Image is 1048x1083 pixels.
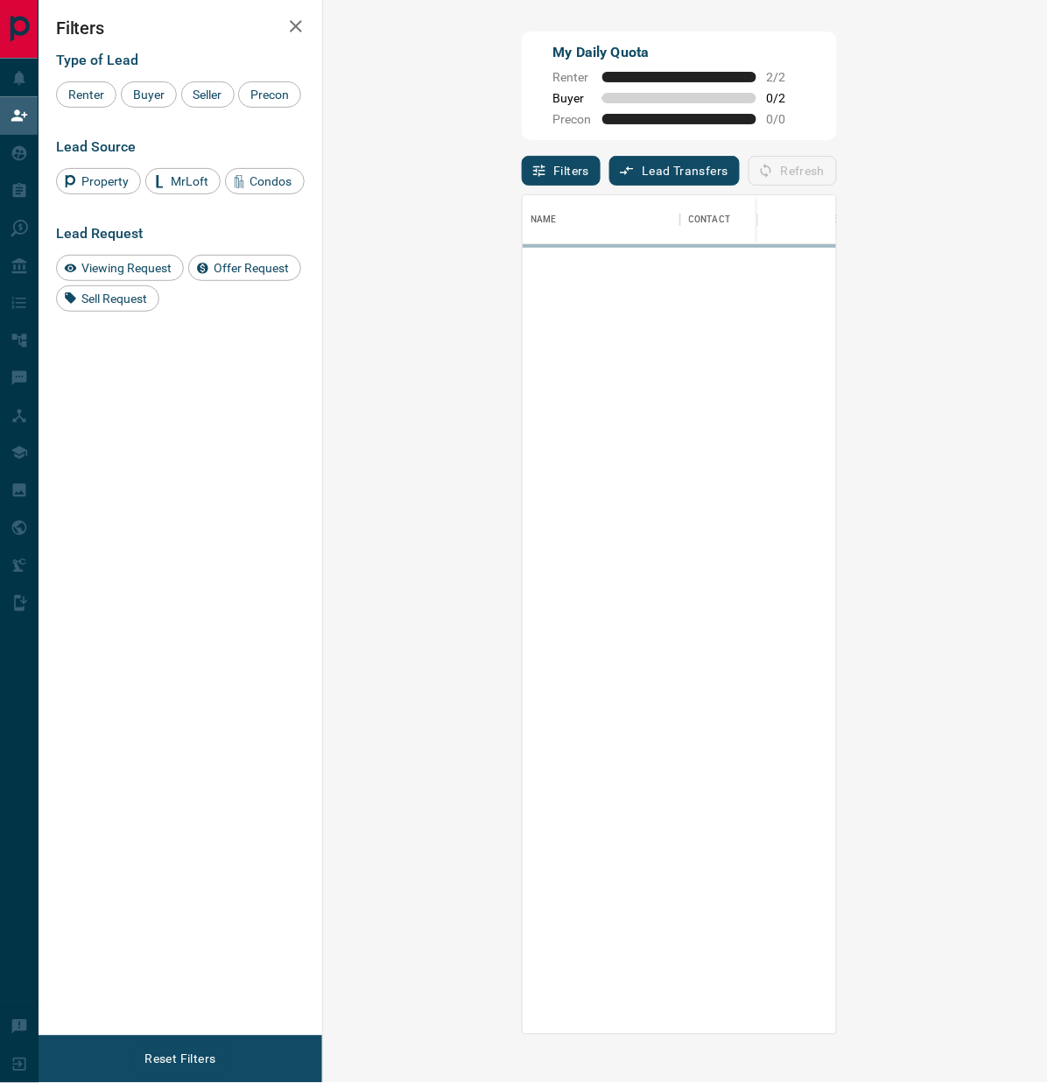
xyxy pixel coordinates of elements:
[522,156,601,186] button: Filters
[165,174,215,188] span: MrLoft
[75,292,153,306] span: Sell Request
[531,195,558,244] div: Name
[56,138,136,155] span: Lead Source
[244,88,295,102] span: Precon
[187,88,229,102] span: Seller
[207,261,295,275] span: Offer Request
[225,168,305,194] div: Condos
[523,195,680,244] div: Name
[767,112,805,126] span: 0 / 0
[62,88,110,102] span: Renter
[767,70,805,84] span: 2 / 2
[188,255,301,281] div: Offer Request
[553,112,592,126] span: Precon
[145,168,221,194] div: MrLoft
[56,255,184,281] div: Viewing Request
[238,81,301,108] div: Precon
[56,225,143,242] span: Lead Request
[244,174,299,188] span: Condos
[121,81,177,108] div: Buyer
[609,156,740,186] button: Lead Transfers
[767,91,805,105] span: 0 / 2
[127,88,171,102] span: Buyer
[56,18,305,39] h2: Filters
[181,81,235,108] div: Seller
[689,195,731,244] div: Contact
[75,174,135,188] span: Property
[56,81,116,108] div: Renter
[56,285,159,312] div: Sell Request
[680,195,820,244] div: Contact
[133,1044,227,1074] button: Reset Filters
[553,42,805,63] p: My Daily Quota
[56,52,138,68] span: Type of Lead
[56,168,141,194] div: Property
[553,91,592,105] span: Buyer
[75,261,178,275] span: Viewing Request
[553,70,592,84] span: Renter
